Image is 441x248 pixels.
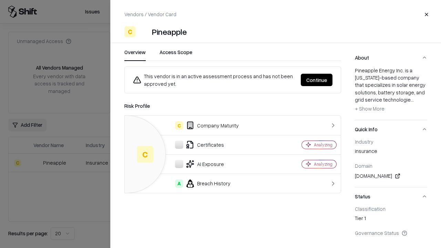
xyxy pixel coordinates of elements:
div: Breach History [130,179,278,188]
p: Vendors / Vendor Card [124,11,176,18]
div: Pineapple Energy Inc. is a [US_STATE]-based company that specializes in solar energy solutions, b... [355,67,427,114]
div: C [124,26,135,37]
button: Quick Info [355,120,427,138]
div: C [175,121,183,130]
button: + Show More [355,103,384,114]
div: insurance [355,147,427,157]
div: C [137,146,153,163]
div: Analyzing [314,161,332,167]
div: Classification [355,206,427,212]
img: Pineapple [138,26,149,37]
div: About [355,67,427,120]
button: Status [355,187,427,206]
div: Pineapple [152,26,187,37]
div: Governance Status [355,230,427,236]
button: Access Scope [160,49,192,61]
div: Tier 1 [355,215,427,224]
button: About [355,49,427,67]
div: Industry [355,138,427,145]
div: Certificates [130,141,278,149]
div: Company Maturity [130,121,278,130]
div: Domain [355,163,427,169]
div: Analyzing [314,142,332,148]
div: [DOMAIN_NAME] [355,172,427,180]
div: This vendor is in an active assessment process and has not been approved yet. [133,72,295,87]
button: Overview [124,49,146,61]
div: Quick Info [355,138,427,187]
div: Risk Profile [124,102,341,110]
span: + Show More [355,105,384,112]
button: Continue [301,74,332,86]
span: ... [411,96,414,103]
div: AI Exposure [130,160,278,168]
div: A [175,179,183,188]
